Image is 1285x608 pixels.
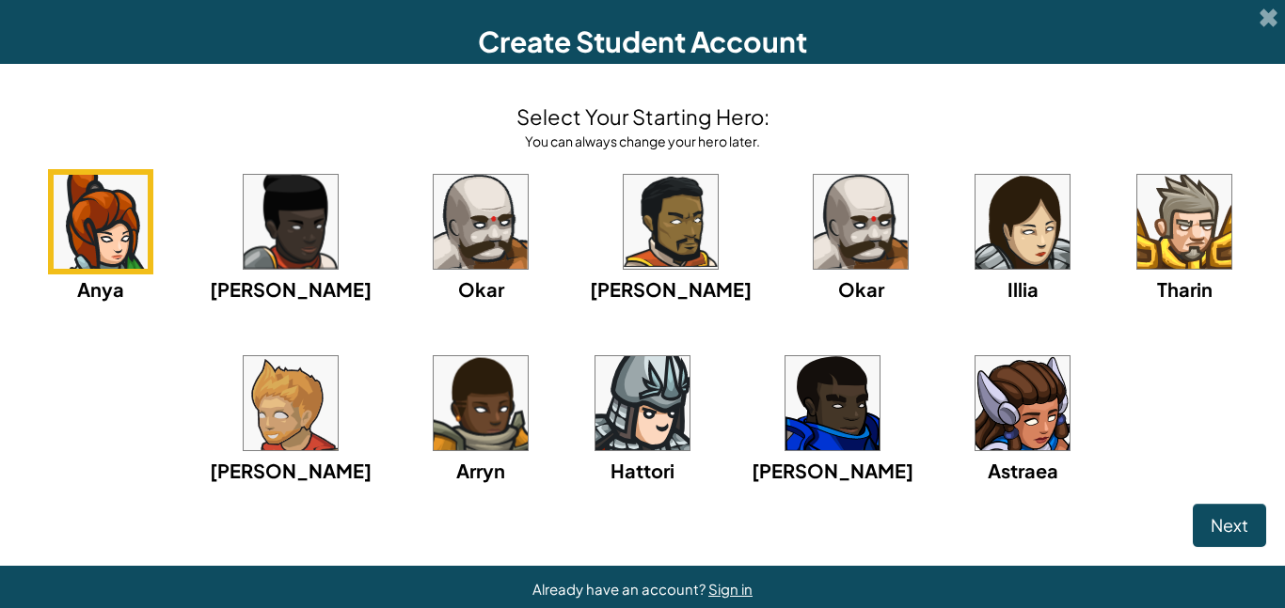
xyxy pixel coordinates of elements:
[1193,504,1266,547] button: Next
[54,175,148,269] img: portrait.png
[814,175,908,269] img: portrait.png
[478,23,807,59] span: Create Student Account
[976,356,1070,450] img: portrait.png
[458,277,504,301] span: Okar
[976,175,1070,269] img: portrait.png
[210,277,372,301] span: [PERSON_NAME]
[1157,277,1213,301] span: Tharin
[532,580,708,598] span: Already have an account?
[1211,514,1248,536] span: Next
[210,459,372,482] span: [PERSON_NAME]
[434,175,528,269] img: portrait.png
[516,101,769,132] h4: Select Your Starting Hero:
[1007,277,1039,301] span: Illia
[838,277,884,301] span: Okar
[516,132,769,150] div: You can always change your hero later.
[1137,175,1231,269] img: portrait.png
[244,175,338,269] img: portrait.png
[434,356,528,450] img: portrait.png
[590,277,752,301] span: [PERSON_NAME]
[77,277,124,301] span: Anya
[456,459,505,482] span: Arryn
[595,356,690,450] img: portrait.png
[752,459,913,482] span: [PERSON_NAME]
[785,356,880,450] img: portrait.png
[244,356,338,450] img: portrait.png
[708,580,753,598] a: Sign in
[611,459,674,482] span: Hattori
[988,459,1058,482] span: Astraea
[624,175,718,269] img: portrait.png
